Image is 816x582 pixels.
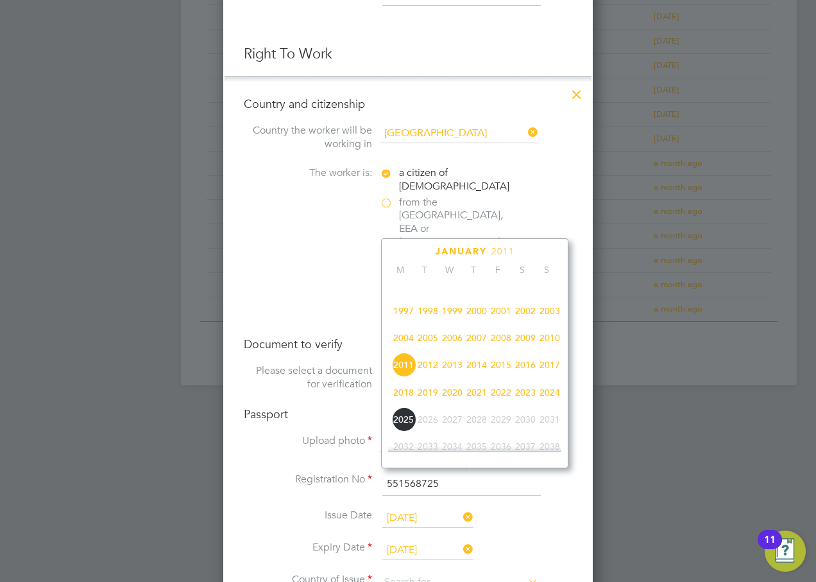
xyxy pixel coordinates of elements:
[416,299,440,323] span: 1998
[513,299,538,323] span: 2002
[416,353,440,377] span: 2012
[534,264,559,276] span: S
[513,326,538,350] span: 2009
[513,380,538,405] span: 2023
[437,264,461,276] span: W
[491,246,514,257] span: 2011
[489,299,513,323] span: 2001
[538,353,562,377] span: 2017
[440,326,464,350] span: 2006
[416,407,440,432] span: 2026
[489,326,513,350] span: 2008
[464,299,489,323] span: 2000
[382,541,473,560] input: Select one
[382,509,473,528] input: Select one
[380,364,572,378] div: Passport
[461,264,486,276] span: T
[244,541,372,554] label: Expiry Date
[538,380,562,405] span: 2024
[440,407,464,432] span: 2027
[416,434,440,459] span: 2033
[489,380,513,405] span: 2022
[464,407,489,432] span: 2028
[391,434,416,459] span: 2032
[764,540,776,556] div: 11
[244,473,372,486] label: Registration No
[765,531,806,572] button: Open Resource Center, 11 new notifications
[244,364,372,391] label: Please select a document for verification
[510,264,534,276] span: S
[391,353,416,377] span: 2011
[464,353,489,377] span: 2014
[416,326,440,350] span: 2005
[244,434,372,448] label: Upload photo
[244,509,372,522] label: Issue Date
[436,246,487,257] span: January
[380,378,572,391] div: Birth Certificate
[464,380,489,405] span: 2021
[538,326,562,350] span: 2010
[440,353,464,377] span: 2013
[244,45,572,64] h3: Right To Work
[244,407,572,421] h4: Passport
[489,434,513,459] span: 2036
[489,353,513,377] span: 2015
[244,166,372,180] label: The worker is:
[440,434,464,459] span: 2034
[464,434,489,459] span: 2035
[244,96,572,111] h4: Country and citizenship
[380,124,538,143] input: Search for...
[538,299,562,323] span: 2003
[464,326,489,350] span: 2007
[513,407,538,432] span: 2030
[513,353,538,377] span: 2016
[486,264,510,276] span: F
[416,380,440,405] span: 2019
[513,434,538,459] span: 2037
[399,196,508,249] span: from the [GEOGRAPHIC_DATA], EEA or [GEOGRAPHIC_DATA]
[399,166,509,193] span: a citizen of [DEMOGRAPHIC_DATA]
[391,407,416,432] span: 2025
[391,380,416,405] span: 2018
[388,264,412,276] span: M
[391,299,416,323] span: 1997
[412,264,437,276] span: T
[538,407,562,432] span: 2031
[440,299,464,323] span: 1999
[489,407,513,432] span: 2029
[440,380,464,405] span: 2020
[244,124,372,151] label: Country the worker will be working in
[538,434,562,459] span: 2038
[391,326,416,350] span: 2004
[244,337,572,351] h4: Document to verify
